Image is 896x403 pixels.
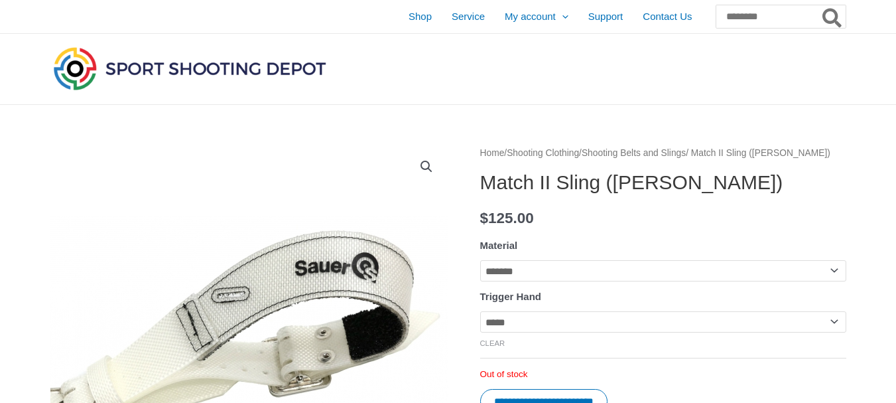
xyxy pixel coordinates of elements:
[50,44,329,93] img: Sport Shooting Depot
[480,171,846,195] h1: Match II Sling ([PERSON_NAME])
[480,210,534,226] bdi: 125.00
[480,145,846,162] nav: Breadcrumb
[480,148,505,158] a: Home
[582,148,686,158] a: Shooting Belts and Slings
[480,368,846,380] p: Out of stock
[480,240,518,251] label: Material
[507,148,579,158] a: Shooting Clothing
[480,291,542,302] label: Trigger Hand
[480,210,489,226] span: $
[415,155,438,179] a: View full-screen image gallery
[820,5,846,28] button: Search
[480,339,505,347] a: Clear options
